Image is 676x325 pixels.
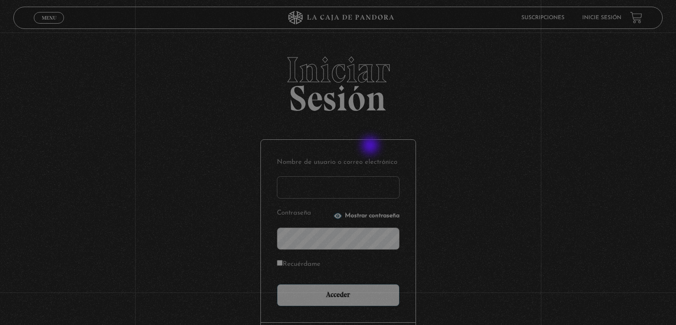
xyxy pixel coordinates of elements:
label: Recuérdame [277,258,320,272]
button: Mostrar contraseña [333,211,400,220]
h2: Sesión [13,52,662,109]
label: Contraseña [277,207,331,220]
label: Nombre de usuario o correo electrónico [277,156,400,170]
a: Suscripciones [521,15,564,20]
span: Menu [42,15,56,20]
span: Mostrar contraseña [345,213,400,219]
a: Inicie sesión [582,15,621,20]
span: Cerrar [39,22,60,28]
span: Iniciar [13,52,662,88]
a: View your shopping cart [630,12,642,24]
input: Recuérdame [277,260,283,266]
input: Acceder [277,284,400,306]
